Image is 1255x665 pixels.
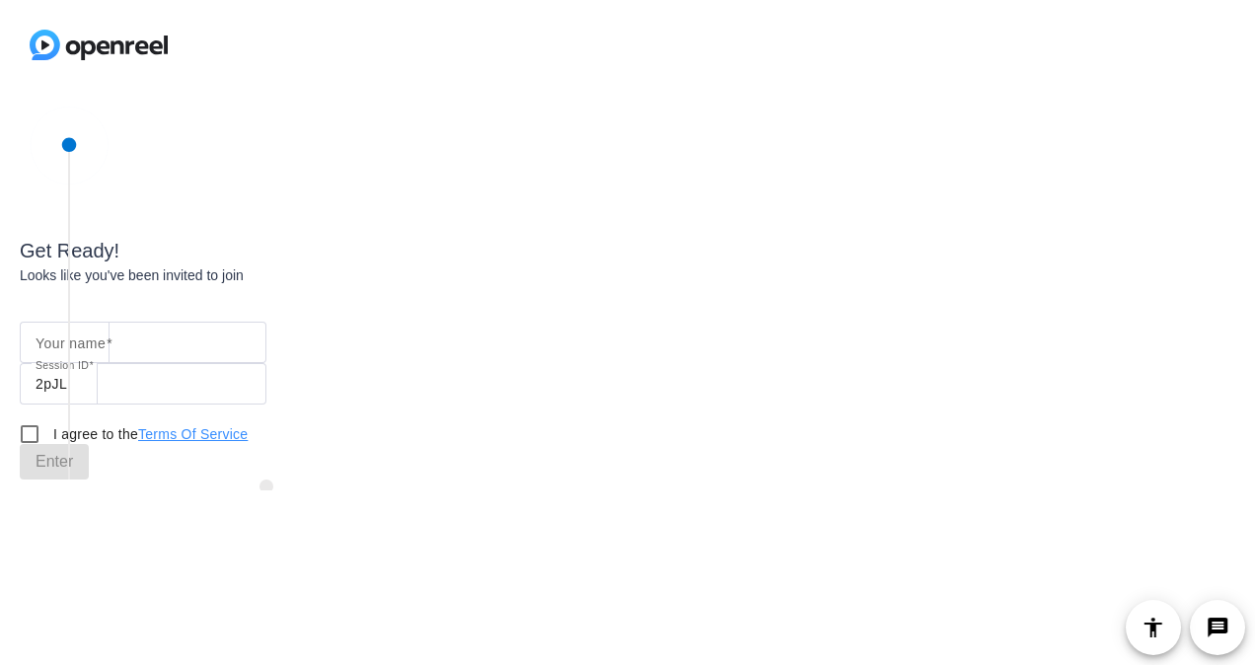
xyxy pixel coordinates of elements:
[20,265,513,286] div: Looks like you've been invited to join
[1206,616,1229,639] mat-icon: message
[36,335,106,351] mat-label: Your name
[138,426,248,442] a: Terms Of Service
[36,359,89,371] mat-label: Session ID
[20,236,513,265] div: Get Ready!
[49,424,248,444] label: I agree to the
[1142,616,1165,639] mat-icon: accessibility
